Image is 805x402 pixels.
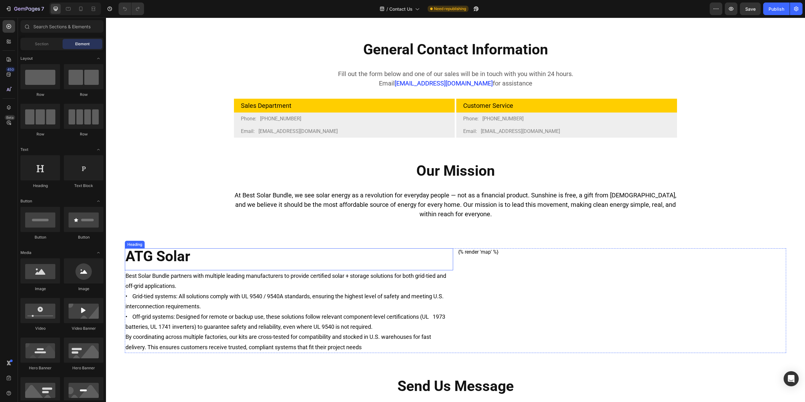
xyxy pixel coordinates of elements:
p: Phone: [PHONE_NUMBER] [357,99,567,104]
div: Beta [5,115,15,120]
div: Button [64,234,103,240]
div: Image [20,286,60,292]
a: [EMAIL_ADDRESS][DOMAIN_NAME] [289,62,387,69]
p: Email: [EMAIL_ADDRESS][DOMAIN_NAME] [357,111,567,116]
p: By coordinating across multiple factories, our kits are cross-tested for compatibility and stocke... [19,314,347,335]
span: Contact Us [389,6,413,12]
h2: Customer Service [357,84,568,92]
iframe: Design area [106,18,805,402]
div: Hero Banner [20,365,60,371]
div: {% render 'map' %} [352,231,680,238]
div: Heading [20,224,37,230]
span: Toggle open [93,145,103,155]
div: Heading [20,183,60,189]
div: Row [20,131,60,137]
h2: Sales Department [134,84,346,92]
span: Need republishing [434,6,466,12]
button: 7 [3,3,47,15]
span: Toggle open [93,196,103,206]
div: Video Banner [64,326,103,331]
span: Toggle open [93,53,103,63]
span: / [386,6,388,12]
span: Save [745,6,756,12]
div: Row [64,92,103,97]
button: Publish [763,3,790,15]
div: Publish [769,6,784,12]
button: Save [740,3,761,15]
p: Best Solar Bundle partners with multiple leading manufacturers to provide certified solar + stora... [19,253,347,314]
span: Toggle open [93,248,103,258]
span: Media [20,250,31,256]
div: Open Intercom Messenger [784,371,799,386]
div: Button [20,234,60,240]
div: Video [20,326,60,331]
div: Hero Banner [64,365,103,371]
div: Text Block [64,183,103,189]
h2: General Contact Information [123,24,576,40]
p: At Best Solar Bundle, we see solar energy as a revolution for everyday people — not as a financia... [124,173,575,201]
div: Row [20,92,60,97]
p: Phone: [PHONE_NUMBER] [135,99,345,104]
input: Search Sections & Elements [20,20,103,33]
p: Email: [EMAIL_ADDRESS][DOMAIN_NAME] [135,111,345,116]
h2: Send Us Message [123,361,576,376]
span: Text [20,147,28,152]
div: 450 [6,67,15,72]
h2: ATG Solar [19,231,347,246]
span: Button [20,198,32,204]
div: Image [64,286,103,292]
div: Row [64,131,103,137]
p: Fill out the form below and one of our sales will be in touch with you within 24 hours. Email for... [124,52,575,70]
h2: Our Mission [123,145,576,161]
span: Element [75,41,90,47]
div: Undo/Redo [119,3,144,15]
span: Section [35,41,48,47]
p: 7 [41,5,44,13]
span: Layout [20,56,33,61]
